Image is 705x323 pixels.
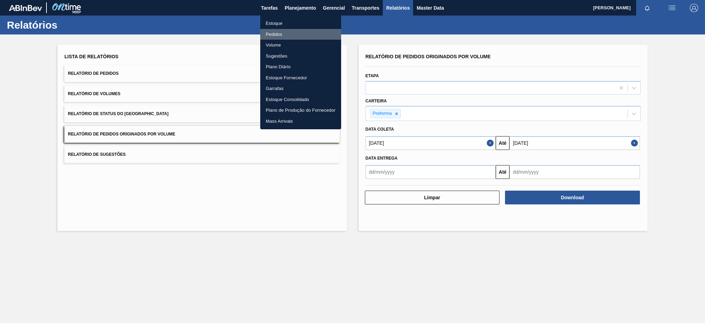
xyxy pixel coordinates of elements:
[260,29,341,40] a: Pedidos
[260,18,341,29] a: Estoque
[260,72,341,83] a: Estoque Fornecedor
[260,105,341,116] a: Plano de Produção do Fornecedor
[260,83,341,94] a: Garrafas
[260,51,341,62] a: Sugestões
[260,61,341,72] a: Plano Diário
[260,40,341,51] a: Volume
[260,116,341,127] a: Mass Arrivals
[260,94,341,105] a: Estoque Consolidado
